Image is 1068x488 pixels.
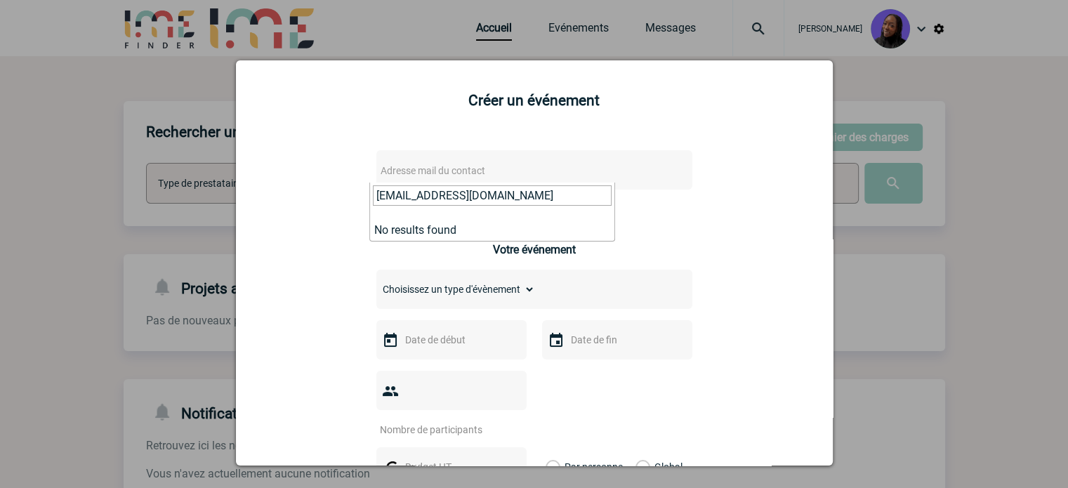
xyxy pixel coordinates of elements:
input: Date de début [402,331,499,349]
input: Date de fin [567,331,664,349]
label: Global [635,447,645,487]
h2: Créer un événement [253,92,815,109]
li: No results found [370,219,614,241]
label: Par personne [546,447,561,487]
input: Budget HT [402,458,499,476]
h3: Votre événement [493,243,576,256]
input: Nombre de participants [376,421,508,439]
span: Adresse mail du contact [381,165,485,176]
